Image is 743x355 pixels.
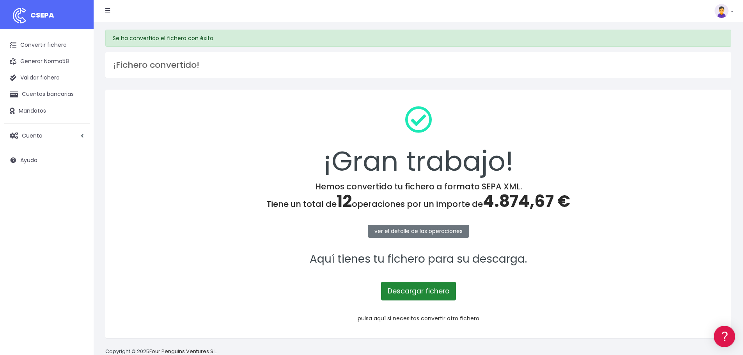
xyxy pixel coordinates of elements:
[4,53,90,70] a: Generar Norma58
[149,348,218,355] a: Four Penguins Ventures S.L.
[107,224,150,232] a: POWERED BY ENCHANT
[8,187,148,194] div: Programadores
[30,10,54,20] span: CSEPA
[337,190,352,213] span: 12
[715,4,729,18] img: profile
[8,99,148,111] a: Formatos
[8,208,148,222] button: Contáctanos
[8,155,148,162] div: Facturación
[8,199,148,211] a: API
[381,282,456,300] a: Descargar fichero
[483,190,570,213] span: 4.874,67 €
[22,131,43,139] span: Cuenta
[4,37,90,53] a: Convertir fichero
[20,156,37,164] span: Ayuda
[105,30,731,47] div: Se ha convertido el fichero con éxito
[8,111,148,123] a: Problemas habituales
[368,225,469,238] a: ver el detalle de las operaciones
[4,86,90,102] a: Cuentas bancarias
[8,54,148,62] div: Información general
[4,70,90,86] a: Validar fichero
[10,6,29,25] img: logo
[115,182,721,211] h4: Hemos convertido tu fichero a formato SEPA XML. Tiene un total de operaciones por un importe de
[115,251,721,268] p: Aquí tienes tu fichero para su descarga.
[115,100,721,182] div: ¡Gran trabajo!
[8,135,148,147] a: Perfiles de empresas
[113,60,723,70] h3: ¡Fichero convertido!
[4,103,90,119] a: Mandatos
[358,314,479,322] a: pulsa aquí si necesitas convertir otro fichero
[8,123,148,135] a: Videotutoriales
[4,152,90,168] a: Ayuda
[8,167,148,179] a: General
[8,86,148,94] div: Convertir ficheros
[4,127,90,144] a: Cuenta
[8,66,148,78] a: Información general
